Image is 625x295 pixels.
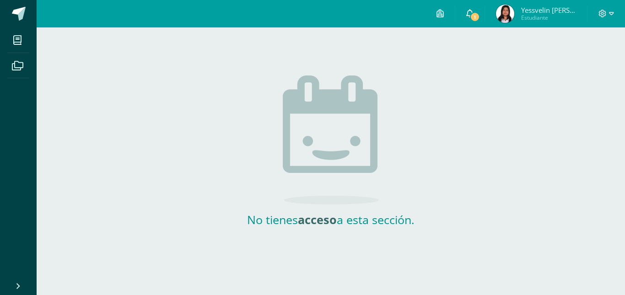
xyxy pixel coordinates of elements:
img: no_activities.png [283,75,379,204]
strong: acceso [298,212,337,227]
span: Estudiante [521,14,576,21]
span: Yessvelin [PERSON_NAME] [521,5,576,15]
h2: No tienes a esta sección. [239,212,422,227]
img: 4c93e1f247c43285e4a51d777836c6fd.png [496,5,514,23]
span: 1 [470,12,480,22]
